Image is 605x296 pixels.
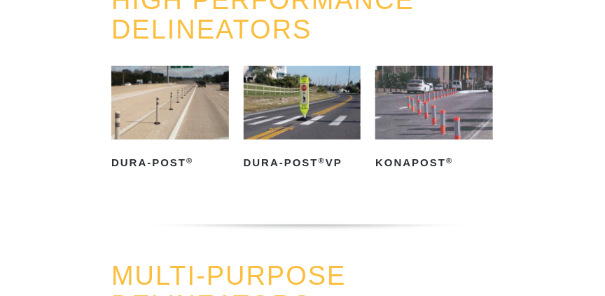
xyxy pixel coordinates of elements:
[319,156,326,165] sup: ®
[244,66,361,174] a: Dura-Post®VP
[375,66,493,174] a: KonaPost®
[244,152,361,175] h2: Dura-Post VP
[375,152,493,175] h2: KonaPost
[111,66,229,174] a: Dura-Post®
[446,156,453,165] sup: ®
[186,156,193,165] sup: ®
[111,152,229,175] h2: Dura-Post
